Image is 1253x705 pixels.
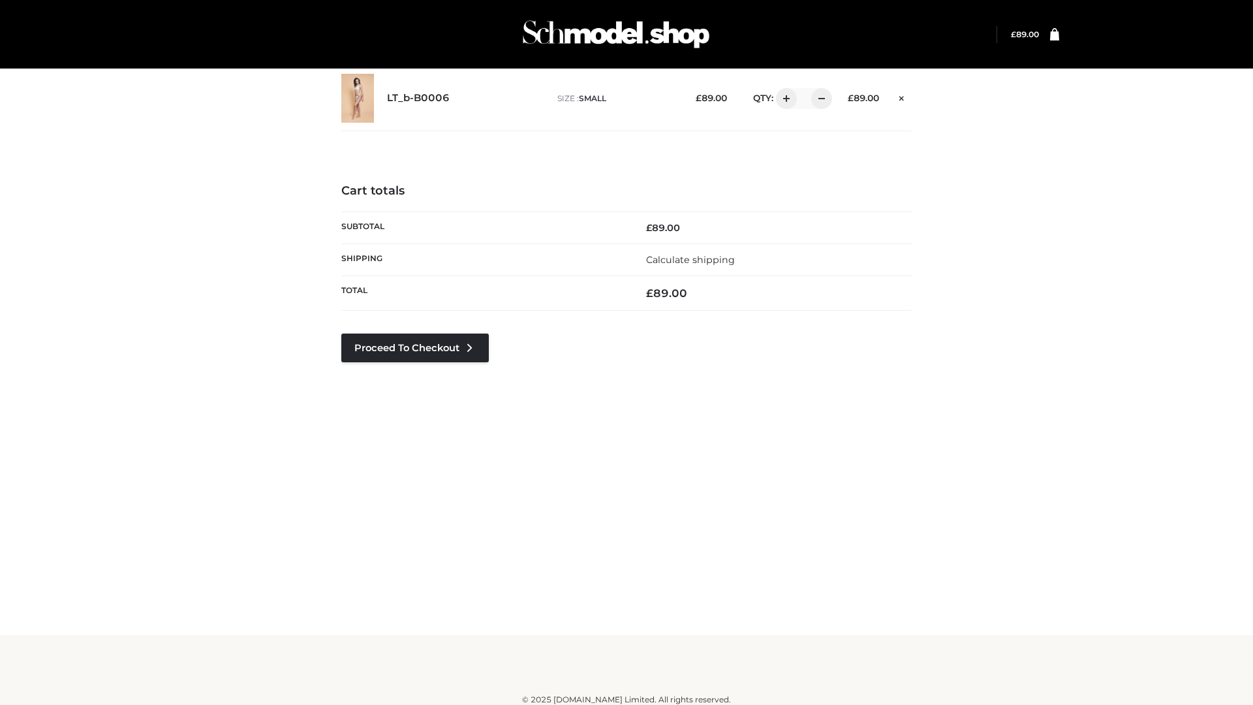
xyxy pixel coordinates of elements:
span: £ [646,287,653,300]
a: Calculate shipping [646,254,735,266]
span: £ [646,222,652,234]
a: £89.00 [1011,29,1039,39]
span: SMALL [579,93,606,103]
p: size : [557,93,675,104]
a: Proceed to Checkout [341,334,489,362]
bdi: 89.00 [848,93,879,103]
h4: Cart totals [341,184,912,198]
th: Total [341,276,626,311]
span: £ [696,93,702,103]
a: Remove this item [892,88,912,105]
img: Schmodel Admin 964 [518,8,714,60]
a: LT_b-B0006 [387,92,450,104]
th: Shipping [341,243,626,275]
span: £ [1011,29,1016,39]
th: Subtotal [341,211,626,243]
bdi: 89.00 [1011,29,1039,39]
bdi: 89.00 [646,222,680,234]
div: QTY: [740,88,828,109]
bdi: 89.00 [646,287,687,300]
span: £ [848,93,854,103]
bdi: 89.00 [696,93,727,103]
